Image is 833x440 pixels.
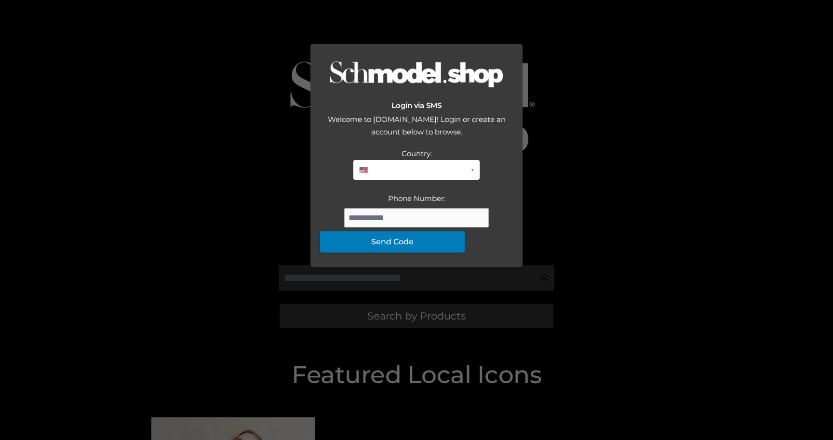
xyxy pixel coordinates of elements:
[320,113,513,147] div: Welcome to [DOMAIN_NAME]! Login or create an account below to browse.
[330,61,503,89] img: Logo
[320,101,513,110] h2: Login via SMS
[402,149,432,158] label: Country:
[359,164,467,176] span: 🇺🇸 [GEOGRAPHIC_DATA] (+1)
[320,231,465,253] button: Send Code
[388,194,445,203] label: Phone Number:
